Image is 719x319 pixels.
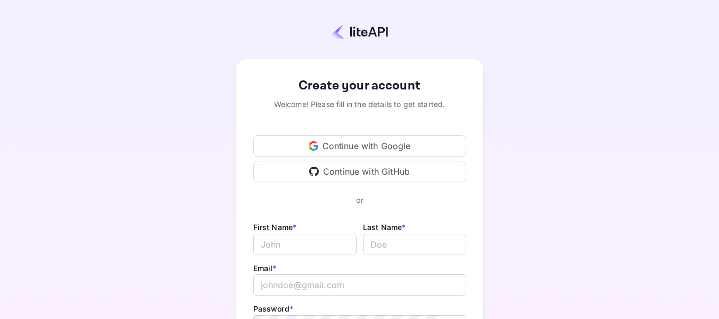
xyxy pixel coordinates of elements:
img: liteapi [332,24,388,39]
div: Create your account [253,76,466,95]
div: Continue with GitHub [253,161,466,182]
div: Continue with Google [253,135,466,157]
input: John [253,234,357,255]
div: Welcome! Please fill in the details to get started. [253,99,466,110]
input: Doe [363,234,466,255]
input: johndoe@gmail.com [253,274,466,296]
label: Last Name [363,223,406,232]
label: Password [253,304,293,313]
label: Email [253,264,277,273]
label: First Name [253,223,297,232]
